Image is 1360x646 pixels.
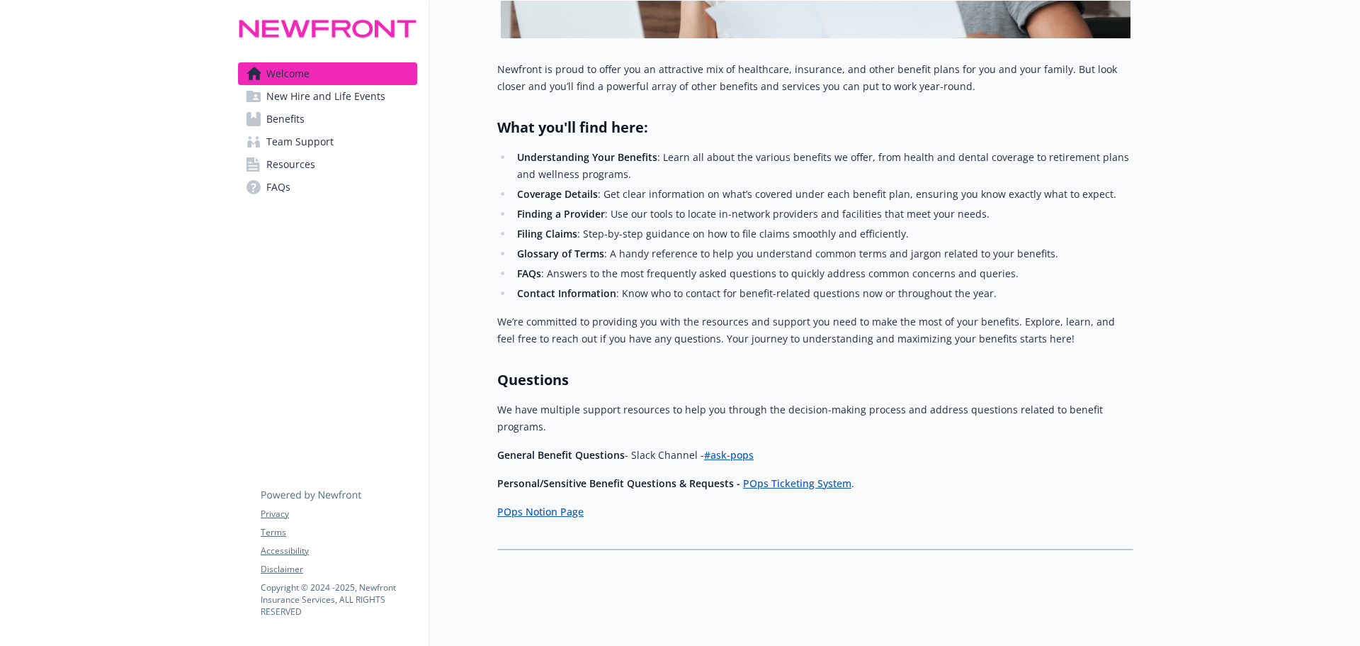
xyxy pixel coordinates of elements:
strong: Contact Information [517,286,616,300]
strong: Filing Claims [517,227,577,240]
a: Benefits [238,108,417,130]
a: Accessibility [261,545,416,557]
span: Welcome [266,62,310,85]
p: . [497,475,1133,492]
a: New Hire and Life Events [238,85,417,108]
span: Resources [266,153,315,176]
h2: Questions [497,370,1133,390]
span: New Hire and Life Events [266,85,385,108]
p: Newfront is proud to offer you an attractive mix of healthcare, insurance, and other benefit plan... [497,61,1133,95]
strong: Glossary of Terms [517,247,604,260]
li: : Use our tools to locate in-network providers and facilities that meet your needs. [513,206,1133,223]
strong: Finding a Provider [517,207,605,221]
li: : Get clear information on what’s covered under each benefit plan, ensuring you know exactly what... [513,186,1133,203]
a: FAQs [238,176,417,199]
li: : A handy reference to help you understand common terms and jargon related to your benefits. [513,245,1133,262]
li: : Know who to contact for benefit-related questions now or throughout the year. [513,285,1133,302]
a: POps Ticketing System [743,477,851,490]
span: Benefits [266,108,305,130]
a: Privacy [261,508,416,520]
p: - Slack Channel - [497,447,1133,464]
a: Team Support [238,130,417,153]
h2: What you'll find here: [497,118,1133,138]
span: Team Support [266,130,334,153]
a: Terms [261,526,416,539]
a: Welcome [238,62,417,85]
p: We’re committed to providing you with the resources and support you need to make the most of your... [497,313,1133,347]
span: FAQs [266,176,290,199]
li: : Answers to the most frequently asked questions to quickly address common concerns and queries. [513,265,1133,282]
a: Resources [238,153,417,176]
a: POps Notion Page [497,505,584,518]
strong: Personal/Sensitive Benefit Questions & Requests - [497,477,740,490]
strong: FAQs [517,267,541,280]
strong: Coverage Details [517,187,598,201]
a: Disclaimer [261,563,416,576]
p: Copyright © 2024 - 2025 , Newfront Insurance Services, ALL RIGHTS RESERVED [261,581,416,618]
strong: Understanding Your Benefits [517,150,657,164]
a: #ask-pops [704,448,754,462]
li: : Step-by-step guidance on how to file claims smoothly and efficiently. [513,225,1133,243]
strong: General Benefit Questions [497,448,625,462]
p: We have multiple support resources to help you through the decision-making process and address qu... [497,401,1133,435]
li: : Learn all about the various benefits we offer, from health and dental coverage to retirement pl... [513,149,1133,183]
